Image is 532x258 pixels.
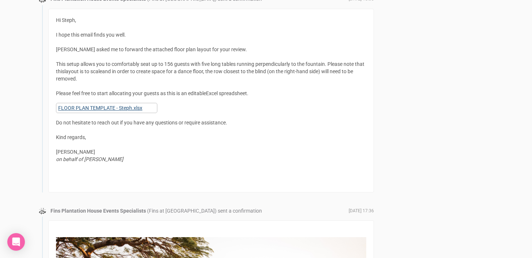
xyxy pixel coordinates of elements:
[56,156,123,162] em: on behalf of [PERSON_NAME]
[349,208,374,214] span: [DATE] 17:36
[7,233,25,251] div: Open Intercom Messenger
[56,103,157,113] a: FLOOR PLAN TEMPLATE - Steph.xlsx
[206,90,247,96] span: Excel spreadsheet
[147,208,262,214] span: (Fins at [GEOGRAPHIC_DATA]) sent a confirmation
[56,16,366,185] div: Hi Steph, I hope this email finds you well. [PERSON_NAME] asked me to forward the attached floor ...
[39,207,46,215] img: data
[64,68,102,74] span: layout is to scale
[50,208,146,214] strong: Fins Plantation House Events Specialists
